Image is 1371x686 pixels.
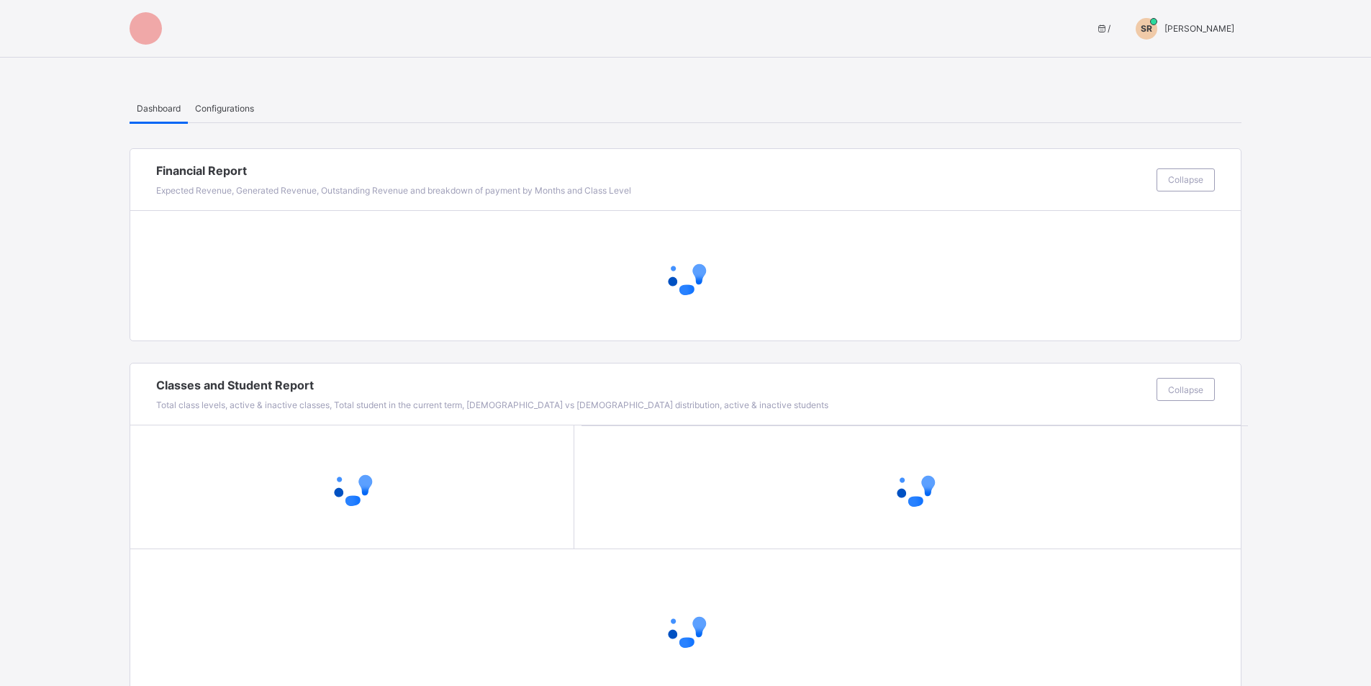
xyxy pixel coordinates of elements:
span: SR [1141,23,1152,34]
span: Expected Revenue, Generated Revenue, Outstanding Revenue and breakdown of payment by Months and C... [156,185,631,196]
span: Collapse [1168,174,1203,185]
span: [PERSON_NAME] [1164,23,1234,34]
span: session/term information [1095,23,1110,34]
span: Financial Report [156,163,1149,178]
span: Total class levels, active & inactive classes, Total student in the current term, [DEMOGRAPHIC_DA... [156,400,828,410]
span: Collapse [1168,384,1203,395]
span: Classes and Student Report [156,378,1149,392]
span: Configurations [195,103,254,114]
span: Dashboard [137,103,181,114]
